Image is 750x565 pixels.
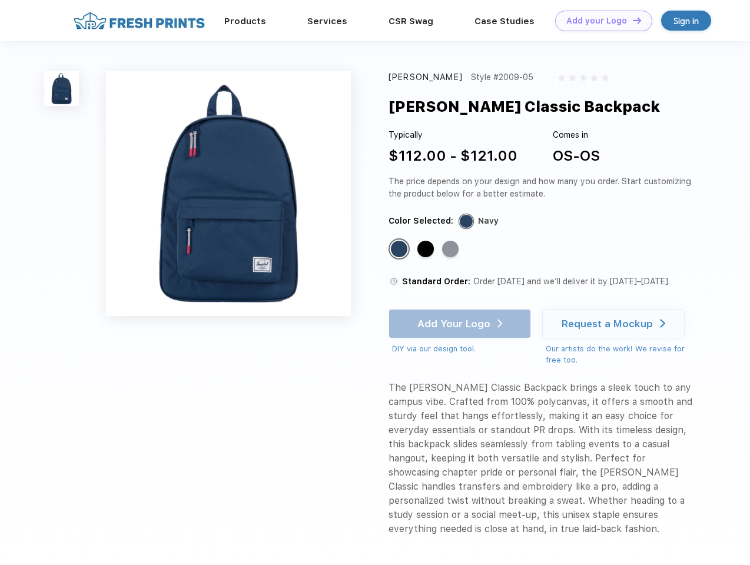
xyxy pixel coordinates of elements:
img: gray_star.svg [569,74,576,81]
div: [PERSON_NAME] [389,71,463,84]
img: gray_star.svg [580,74,587,81]
div: Navy [478,215,499,227]
img: func=resize&h=100 [44,71,79,106]
div: Style #2009-05 [471,71,533,84]
div: Color Selected: [389,215,453,227]
a: Products [224,16,266,26]
div: Comes in [553,129,600,141]
img: white arrow [660,319,665,328]
img: gray_star.svg [558,74,565,81]
img: func=resize&h=640 [106,71,351,316]
div: Request a Mockup [562,318,653,330]
img: standard order [389,276,399,287]
div: Typically [389,129,517,141]
div: [PERSON_NAME] Classic Backpack [389,95,660,118]
div: Add your Logo [566,16,627,26]
div: Sign in [673,14,699,28]
img: fo%20logo%202.webp [70,11,208,31]
img: gray_star.svg [602,74,609,81]
div: The price depends on your design and how many you order. Start customizing the product below for ... [389,175,696,200]
div: OS-OS [553,145,600,167]
span: Standard Order: [402,277,470,286]
div: $112.00 - $121.00 [389,145,517,167]
a: Sign in [661,11,711,31]
img: DT [633,17,641,24]
span: Order [DATE] and we’ll deliver it by [DATE]–[DATE]. [473,277,670,286]
div: DIY via our design tool. [392,343,531,355]
div: Our artists do the work! We revise for free too. [546,343,696,366]
div: The [PERSON_NAME] Classic Backpack brings a sleek touch to any campus vibe. Crafted from 100% pol... [389,381,696,536]
div: Raven Crosshatch [442,241,459,257]
img: gray_star.svg [590,74,598,81]
div: Black [417,241,434,257]
div: Navy [391,241,407,257]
